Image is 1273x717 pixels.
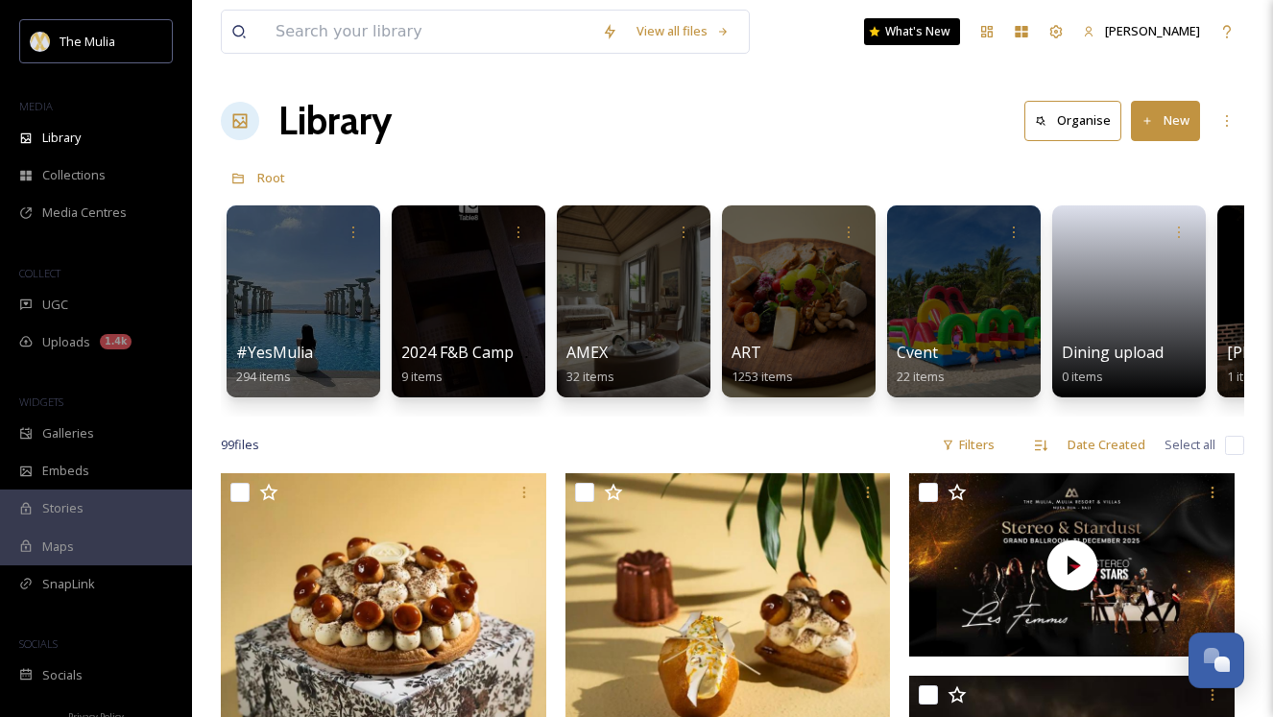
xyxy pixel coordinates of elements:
[401,344,545,385] a: 2024 F&B Campaign9 items
[1165,436,1215,454] span: Select all
[42,424,94,442] span: Galleries
[566,368,614,385] span: 32 items
[42,462,89,480] span: Embeds
[1062,344,1164,385] a: Dining upload0 items
[732,368,793,385] span: 1253 items
[31,32,50,51] img: mulia_logo.png
[257,166,285,189] a: Root
[1062,368,1103,385] span: 0 items
[19,99,53,113] span: MEDIA
[1131,101,1200,140] button: New
[566,342,608,363] span: AMEX
[236,342,313,363] span: #YesMulia
[627,12,739,50] a: View all files
[1189,633,1244,688] button: Open Chat
[19,636,58,651] span: SOCIALS
[864,18,960,45] a: What's New
[897,342,938,363] span: Cvent
[42,666,83,684] span: Socials
[278,92,392,150] a: Library
[897,344,945,385] a: Cvent22 items
[42,575,95,593] span: SnapLink
[1024,101,1121,140] button: Organise
[1062,342,1164,363] span: Dining upload
[42,499,84,517] span: Stories
[42,203,127,222] span: Media Centres
[236,368,291,385] span: 294 items
[42,538,74,556] span: Maps
[932,426,1004,464] div: Filters
[1105,22,1200,39] span: [PERSON_NAME]
[1058,426,1155,464] div: Date Created
[401,368,443,385] span: 9 items
[221,436,259,454] span: 99 file s
[1227,368,1261,385] span: 1 item
[266,11,592,53] input: Search your library
[401,342,545,363] span: 2024 F&B Campaign
[236,344,313,385] a: #YesMulia294 items
[909,473,1235,657] img: thumbnail
[897,368,945,385] span: 22 items
[732,344,793,385] a: ART1253 items
[19,394,63,409] span: WIDGETS
[42,333,90,351] span: Uploads
[42,129,81,147] span: Library
[42,296,68,314] span: UGC
[60,33,115,50] span: The Mulia
[1024,101,1131,140] a: Organise
[1073,12,1210,50] a: [PERSON_NAME]
[732,342,761,363] span: ART
[19,266,60,280] span: COLLECT
[257,169,285,186] span: Root
[42,166,106,184] span: Collections
[566,344,614,385] a: AMEX32 items
[100,334,132,349] div: 1.4k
